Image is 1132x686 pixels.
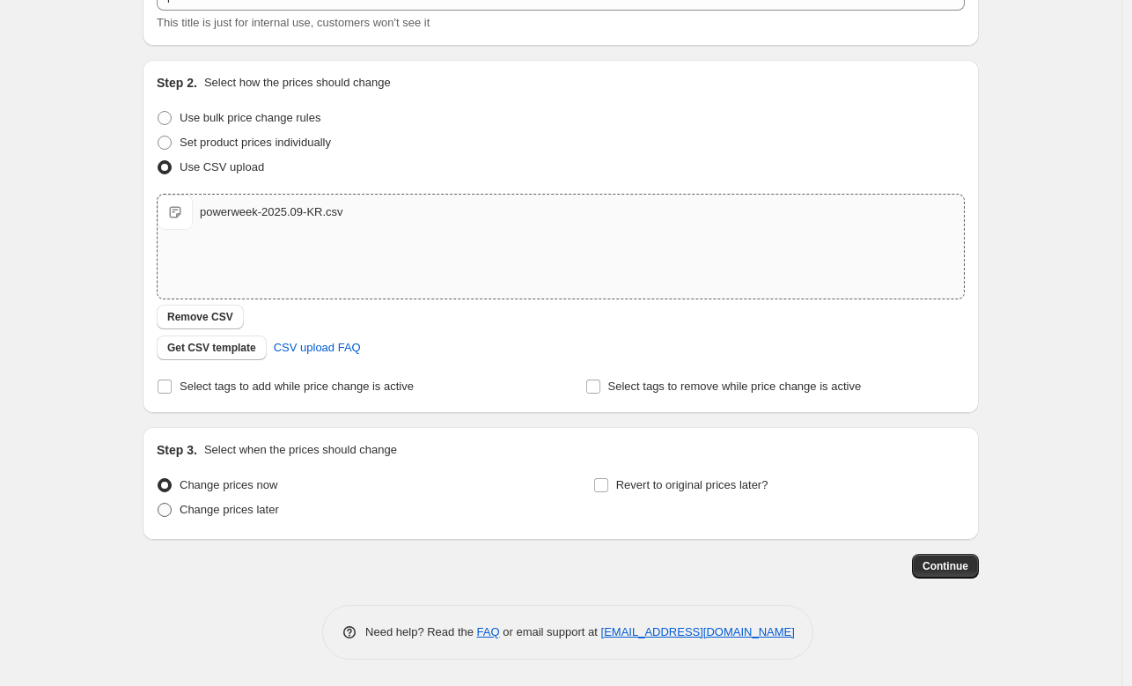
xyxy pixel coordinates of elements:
[167,341,256,355] span: Get CSV template
[180,111,320,124] span: Use bulk price change rules
[200,203,343,221] div: powerweek-2025.09-KR.csv
[157,16,430,29] span: This title is just for internal use, customers won't see it
[477,625,500,638] a: FAQ
[204,441,397,459] p: Select when the prices should change
[204,74,391,92] p: Select how the prices should change
[180,503,279,516] span: Change prices later
[500,625,601,638] span: or email support at
[180,478,277,491] span: Change prices now
[274,339,361,357] span: CSV upload FAQ
[180,160,264,173] span: Use CSV upload
[263,334,371,362] a: CSV upload FAQ
[180,136,331,149] span: Set product prices individually
[157,305,244,329] button: Remove CSV
[923,559,968,573] span: Continue
[601,625,795,638] a: [EMAIL_ADDRESS][DOMAIN_NAME]
[608,380,862,393] span: Select tags to remove while price change is active
[180,380,414,393] span: Select tags to add while price change is active
[912,554,979,579] button: Continue
[167,310,233,324] span: Remove CSV
[157,441,197,459] h2: Step 3.
[157,74,197,92] h2: Step 2.
[365,625,477,638] span: Need help? Read the
[157,336,267,360] button: Get CSV template
[616,478,768,491] span: Revert to original prices later?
